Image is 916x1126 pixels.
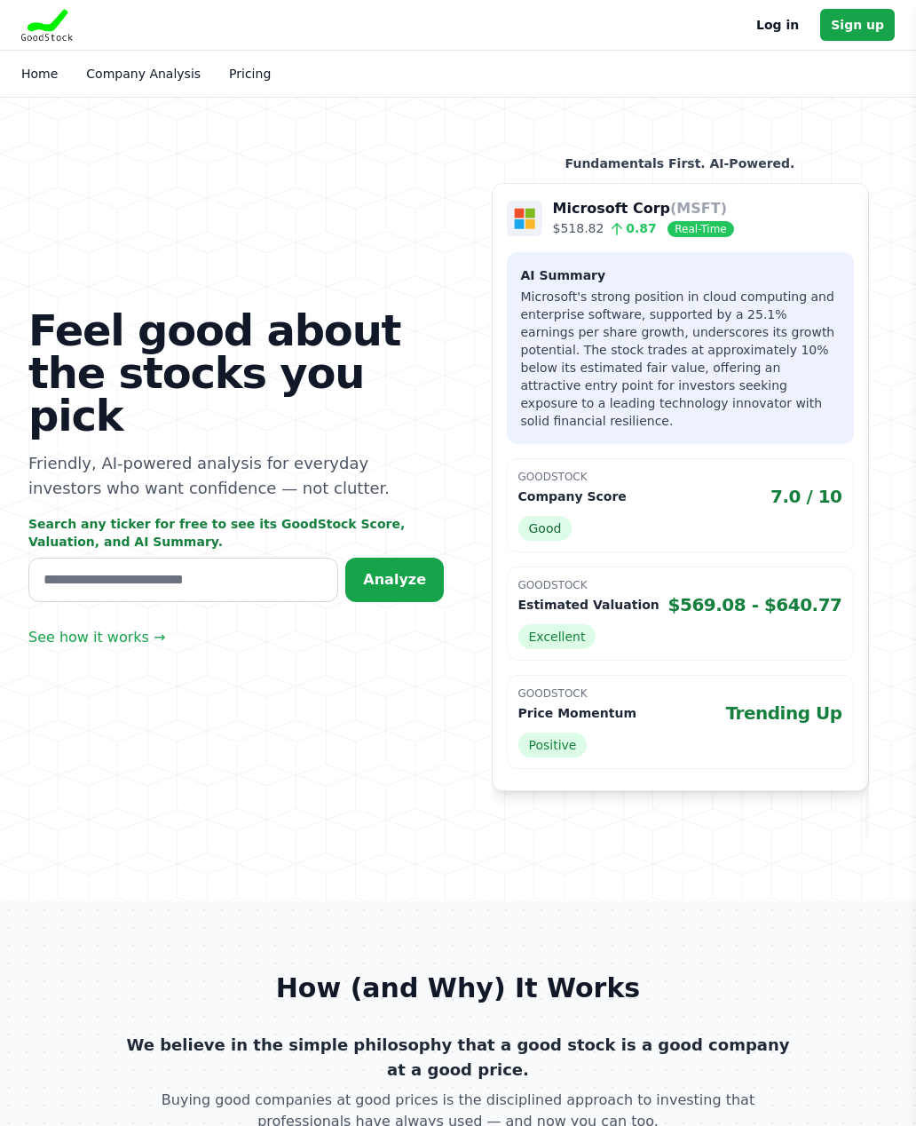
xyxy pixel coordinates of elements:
button: Analyze [345,558,444,602]
p: Company Score [518,488,627,505]
p: GoodStock [518,578,842,592]
span: 7.0 / 10 [770,484,842,509]
p: Microsoft Corp [553,198,734,219]
a: Company Logo Microsoft Corp(MSFT) $518.82 0.87 Real-Time AI Summary Microsoft's strong position i... [492,183,869,791]
p: Fundamentals First. AI-Powered. [492,155,869,172]
span: Trending Up [726,701,842,726]
h2: How (and Why) It Works [21,972,895,1004]
p: GoodStock [518,686,842,701]
p: Search any ticker for free to see its GoodStock Score, Valuation, and AI Summary. [28,515,444,551]
h3: AI Summary [521,266,840,284]
span: (MSFT) [670,200,727,217]
a: Home [21,67,58,81]
a: See how it works → [28,627,165,648]
img: Goodstock Logo [21,9,73,41]
a: Log in [756,14,799,36]
p: Price Momentum [518,704,636,722]
p: GoodStock [518,470,842,484]
span: $569.08 - $640.77 [668,592,842,617]
h1: Feel good about the stocks you pick [28,309,444,437]
p: $518.82 [553,219,734,238]
span: Positive [518,733,588,757]
a: Company Analysis [86,67,201,81]
p: Estimated Valuation [518,596,659,614]
span: Analyze [363,571,426,588]
p: We believe in the simple philosophy that a good stock is a good company at a good price. [117,1033,799,1082]
img: Company Logo [507,201,542,236]
a: Pricing [229,67,271,81]
span: Excellent [518,624,596,649]
a: Sign up [820,9,895,41]
span: 0.87 [604,221,656,235]
span: Good [518,516,572,541]
p: Friendly, AI-powered analysis for everyday investors who want confidence — not clutter. [28,451,444,501]
span: Real-Time [667,221,733,237]
p: Microsoft's strong position in cloud computing and enterprise software, supported by a 25.1% earn... [521,288,840,430]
